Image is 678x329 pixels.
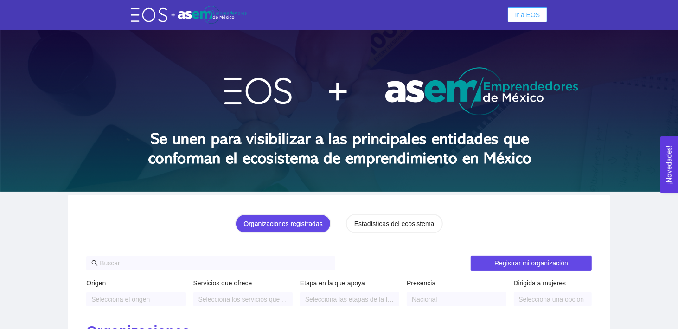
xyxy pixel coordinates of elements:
label: Etapa en la que apoya [300,278,365,288]
label: Servicios que ofrece [193,278,252,288]
button: Open Feedback Widget [660,136,678,193]
span: Registrar mi organización [494,258,568,268]
span: Ir a EOS [515,10,540,20]
div: Estadísticas del ecosistema [354,219,435,229]
img: eos-asem-logo.38b026ae.png [131,6,247,23]
label: Presencia [407,278,435,288]
button: Registrar mi organización [471,256,591,271]
label: Origen [86,278,106,288]
button: Ir a EOS [508,7,548,22]
div: Organizaciones registradas [243,219,322,229]
input: Buscar [100,258,330,268]
span: search [91,260,98,266]
label: Dirigida a mujeres [514,278,566,288]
